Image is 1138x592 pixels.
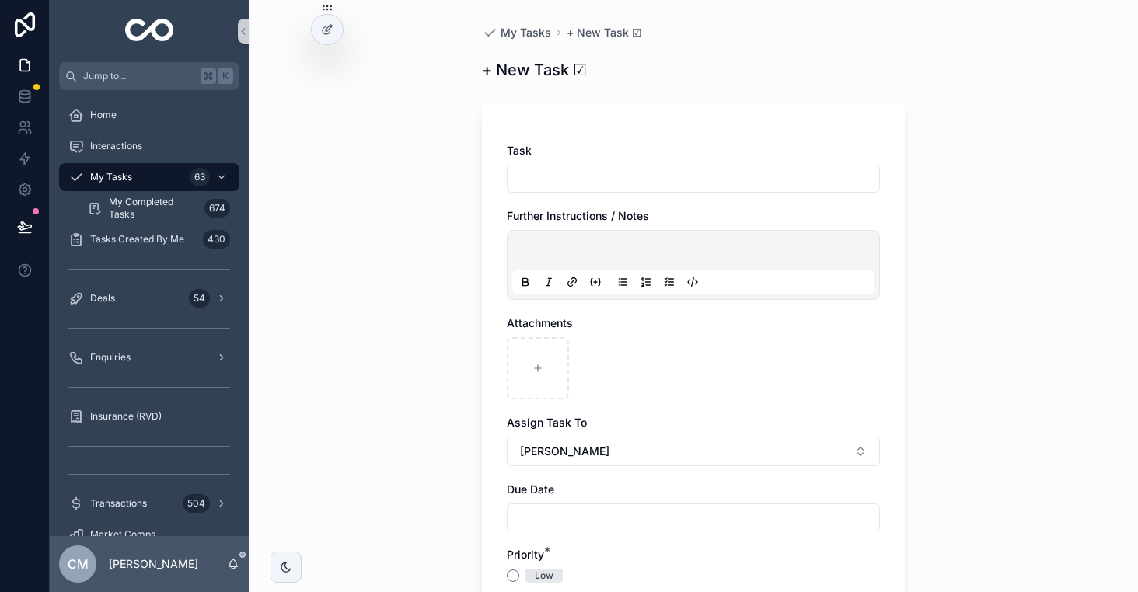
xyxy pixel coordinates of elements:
[109,196,198,221] span: My Completed Tasks
[90,497,147,510] span: Transactions
[90,292,115,305] span: Deals
[90,171,132,183] span: My Tasks
[90,410,162,423] span: Insurance (RVD)
[535,569,553,583] div: Low
[90,233,184,246] span: Tasks Created By Me
[183,494,210,513] div: 504
[78,194,239,222] a: My Completed Tasks674
[507,416,587,429] span: Assign Task To
[59,163,239,191] a: My Tasks63
[59,343,239,371] a: Enquiries
[567,25,642,40] a: + New Task ☑
[501,25,551,40] span: My Tasks
[125,19,174,44] img: App logo
[68,555,89,573] span: CM
[90,140,142,152] span: Interactions
[59,521,239,548] a: Market Comps
[90,528,155,541] span: Market Comps
[507,209,649,222] span: Further Instructions / Notes
[507,316,573,329] span: Attachments
[50,90,249,536] div: scrollable content
[190,168,210,186] div: 63
[59,132,239,160] a: Interactions
[189,289,210,308] div: 54
[204,199,230,218] div: 674
[59,101,239,129] a: Home
[507,482,554,496] span: Due Date
[507,144,532,157] span: Task
[83,70,194,82] span: Jump to...
[59,489,239,517] a: Transactions504
[90,351,131,364] span: Enquiries
[203,230,230,249] div: 430
[59,284,239,312] a: Deals54
[59,402,239,430] a: Insurance (RVD)
[59,62,239,90] button: Jump to...K
[90,109,117,121] span: Home
[109,556,198,572] p: [PERSON_NAME]
[59,225,239,253] a: Tasks Created By Me430
[507,437,880,466] button: Select Button
[482,25,551,40] a: My Tasks
[507,548,544,561] span: Priority
[520,444,609,459] span: [PERSON_NAME]
[219,70,232,82] span: K
[482,59,587,81] h1: + New Task ☑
